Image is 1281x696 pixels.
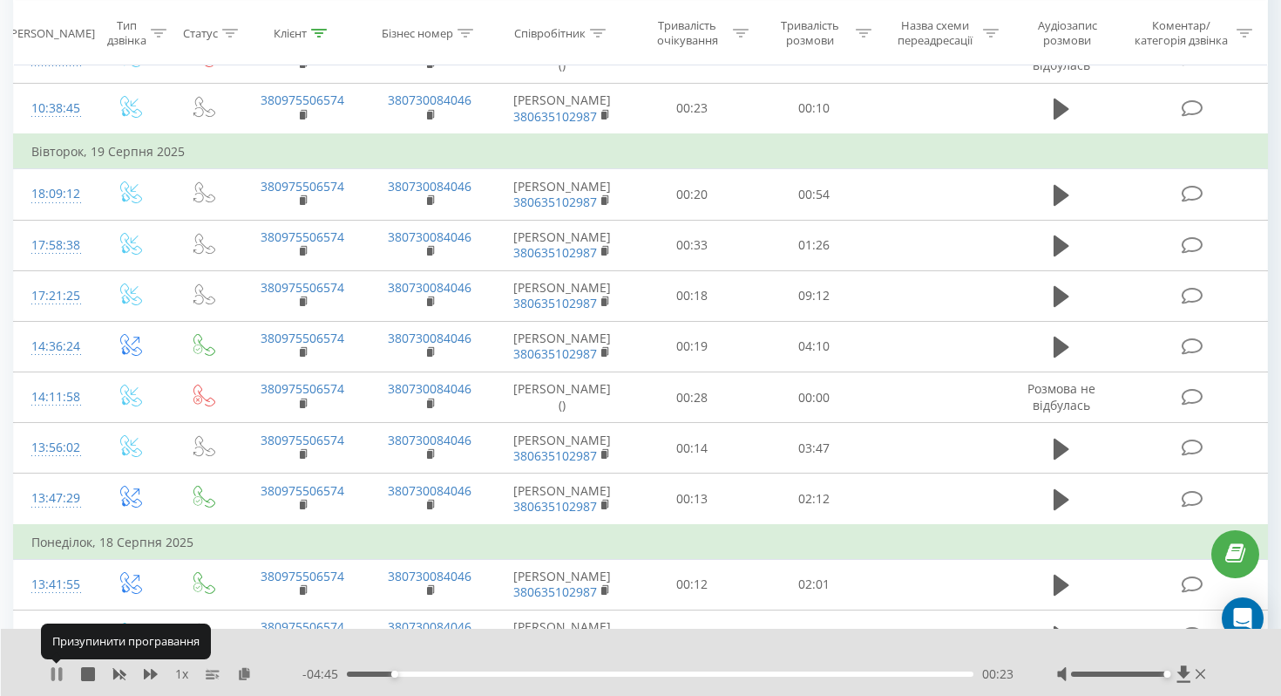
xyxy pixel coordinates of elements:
[630,611,752,661] td: 00:14
[388,568,471,584] a: 380730084046
[261,279,344,296] a: 380975506574
[1027,380,1095,413] span: Розмова не відбулась
[493,83,630,134] td: [PERSON_NAME]
[261,568,344,584] a: 380975506574
[630,220,752,270] td: 00:33
[493,321,630,372] td: [PERSON_NAME]
[391,671,398,678] div: Accessibility label
[493,270,630,321] td: [PERSON_NAME]
[31,229,74,263] div: 17:58:38
[31,568,74,602] div: 13:41:55
[514,25,586,40] div: Співробітник
[513,583,597,600] a: 380635102987
[630,321,752,372] td: 00:19
[261,432,344,448] a: 380975506574
[388,482,471,499] a: 380730084046
[493,220,630,270] td: [PERSON_NAME]
[891,18,979,48] div: Назва схеми переадресації
[31,330,74,364] div: 14:36:24
[493,423,630,474] td: [PERSON_NAME]
[183,25,218,40] div: Статус
[513,108,597,125] a: 380635102987
[753,169,875,220] td: 00:54
[388,432,471,448] a: 380730084046
[175,665,188,683] span: 1 x
[388,178,471,194] a: 380730084046
[753,220,875,270] td: 01:26
[388,279,471,296] a: 380730084046
[31,92,74,126] div: 10:38:45
[261,618,344,635] a: 380975506574
[513,295,597,311] a: 380635102987
[1019,18,1116,48] div: Аудіозапис розмови
[31,177,74,211] div: 18:09:12
[753,559,875,610] td: 02:01
[388,330,471,346] a: 380730084046
[388,380,471,397] a: 380730084046
[630,169,752,220] td: 00:20
[14,134,1268,169] td: Вівторок, 19 Серпня 2025
[753,270,875,321] td: 09:12
[107,18,146,48] div: Тип дзвінка
[382,25,453,40] div: Бізнес номер
[388,618,471,635] a: 380730084046
[493,169,630,220] td: [PERSON_NAME]
[753,321,875,372] td: 04:10
[753,372,875,423] td: 00:00
[630,559,752,610] td: 00:12
[513,194,597,210] a: 380635102987
[31,380,74,414] div: 14:11:58
[31,481,74,515] div: 13:47:29
[753,83,875,134] td: 00:10
[493,474,630,525] td: [PERSON_NAME]
[7,25,95,40] div: [PERSON_NAME]
[31,431,74,465] div: 13:56:02
[982,665,1013,683] span: 00:23
[493,372,630,423] td: [PERSON_NAME] ()
[1164,671,1171,678] div: Accessibility label
[753,611,875,661] td: 01:16
[630,270,752,321] td: 00:18
[388,92,471,108] a: 380730084046
[513,447,597,464] a: 380635102987
[261,178,344,194] a: 380975506574
[261,330,344,346] a: 380975506574
[1222,597,1264,639] div: Open Intercom Messenger
[261,229,344,245] a: 380975506574
[513,498,597,515] a: 380635102987
[630,83,752,134] td: 00:23
[513,244,597,261] a: 380635102987
[41,624,211,658] div: Призупинити програвання
[630,423,752,474] td: 00:14
[274,25,307,40] div: Клієнт
[753,474,875,525] td: 02:12
[630,474,752,525] td: 00:13
[647,18,729,48] div: Тривалість очікування
[493,559,630,610] td: [PERSON_NAME]
[31,279,74,313] div: 17:21:25
[302,665,347,683] span: - 04:45
[31,618,74,652] div: 11:41:45
[14,525,1268,560] td: Понеділок, 18 Серпня 2025
[388,229,471,245] a: 380730084046
[630,372,752,423] td: 00:28
[261,482,344,499] a: 380975506574
[1130,18,1232,48] div: Коментар/категорія дзвінка
[753,423,875,474] td: 03:47
[261,380,344,397] a: 380975506574
[769,18,851,48] div: Тривалість розмови
[513,345,597,362] a: 380635102987
[261,92,344,108] a: 380975506574
[493,611,630,661] td: [PERSON_NAME]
